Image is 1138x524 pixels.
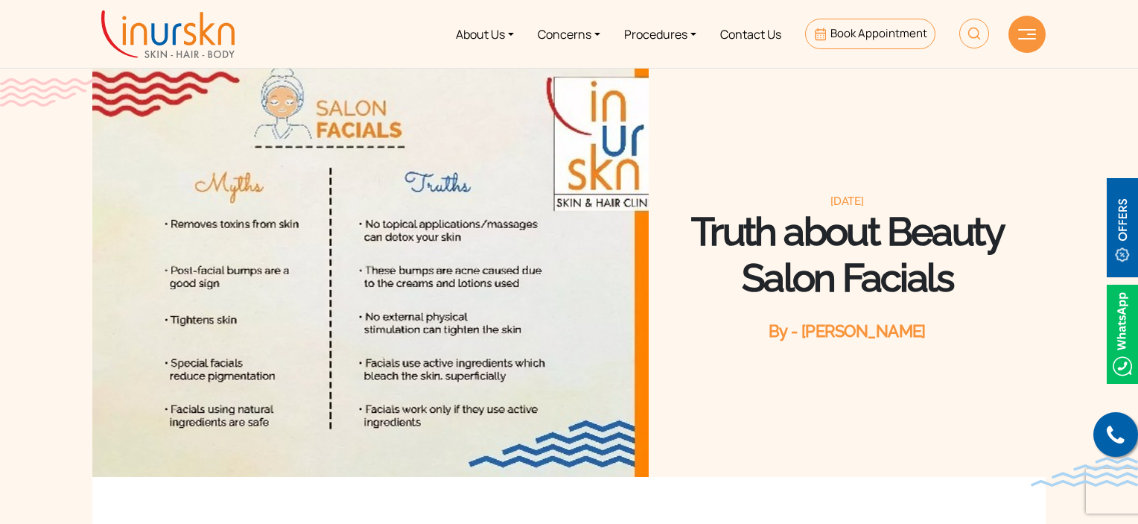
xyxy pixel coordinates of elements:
img: poster [92,60,649,477]
img: HeaderSearch [959,19,989,48]
img: hamLine.svg [1018,29,1036,40]
img: Whatsappicon [1107,285,1138,384]
img: offerBt [1107,178,1138,277]
a: Whatsappicon [1107,324,1138,341]
span: Book Appointment [830,25,927,41]
h1: Truth about Beauty Salon Facials [649,209,1046,301]
div: [DATE] [649,194,1046,209]
a: About Us [444,6,526,62]
div: By - [PERSON_NAME] [649,320,1046,342]
a: Concerns [526,6,612,62]
img: bluewave [1031,457,1138,487]
a: Procedures [612,6,708,62]
img: inurskn-logo [101,10,235,58]
a: Contact Us [708,6,793,62]
a: Book Appointment [805,19,935,49]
